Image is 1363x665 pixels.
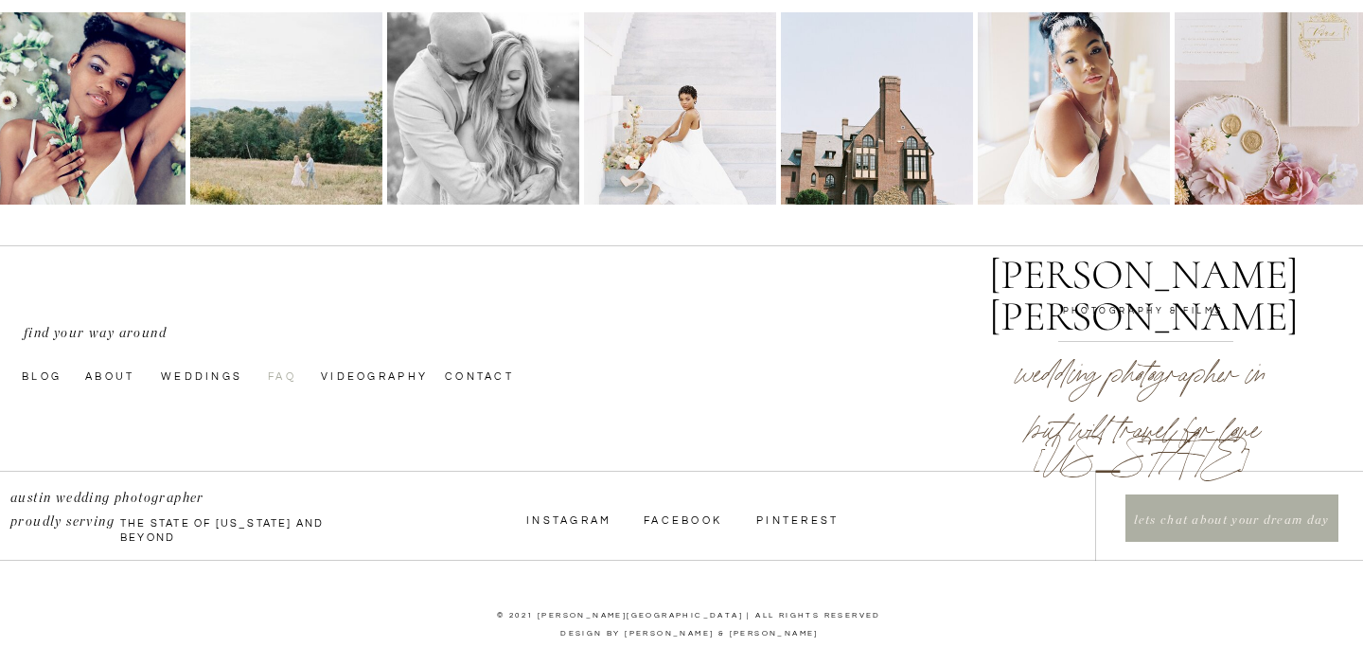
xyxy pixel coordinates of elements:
[978,12,1170,205] img: Dover-Hall-Richmond-Virginia-Wedding-Venue-colorful-summer-by-photographer-natalie-Jayne-photogra...
[120,516,353,534] p: the state of [US_STATE] and beyond
[756,512,845,527] a: Pinterest
[930,332,1352,452] h2: wedding photographer in [US_STATE]
[445,368,540,383] a: Contact
[85,368,150,383] a: About
[161,368,250,383] a: Weddings
[22,368,81,383] a: Blog
[10,487,250,511] p: austin wedding photographer proudly serving
[321,368,427,383] a: videography
[268,368,298,383] a: faq
[190,12,382,205] img: Skyline-Drive-Anniversary-photos-in-the-mountains-by-Virginia-Wedding-Photographer-Natalie-Jayne-...
[1018,388,1270,470] p: but will travel for love
[977,254,1310,306] a: [PERSON_NAME] [PERSON_NAME]
[387,12,579,205] img: Skyline-Drive-Anniversary-photos-in-the-mountains-by-Virginia-Wedding-Photographer-Natalie-Jayne-...
[526,512,611,527] a: InstagraM
[24,322,218,337] p: find your way around
[584,12,776,205] img: richmond-capitol-bridal-session-Night-black-and-white-Natalie-Jayne-photographer-Photography-wedd...
[538,627,841,647] a: Design by [PERSON_NAME] & [PERSON_NAME]
[418,609,960,621] p: © 2021 [PERSON_NAME][GEOGRAPHIC_DATA] | ALL RIGHTS RESERVED
[781,12,973,205] img: Dover-Hall-Richmond-Virginia-Wedding-Venue-colorful-summer-by-photographer-natalie-Jayne-photogra...
[644,512,728,527] a: Facebook
[1127,512,1336,532] a: lets chat about your dream day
